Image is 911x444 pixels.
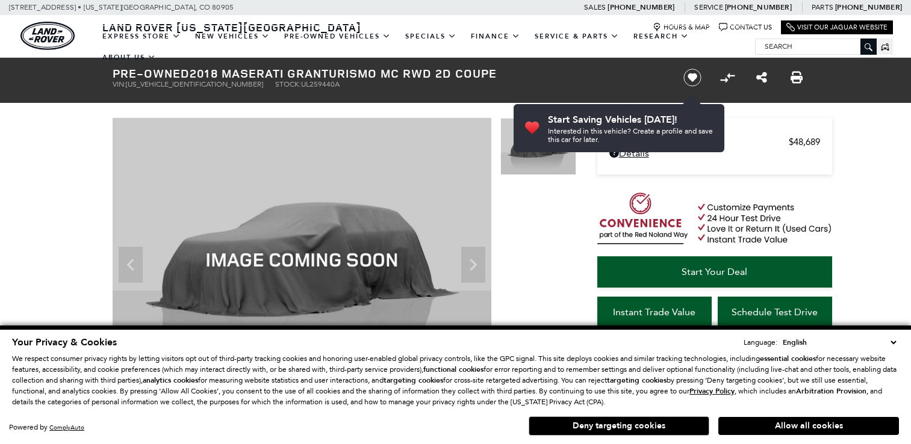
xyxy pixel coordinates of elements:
[12,336,117,349] span: Your Privacy & Cookies
[143,375,198,385] strong: analytics cookies
[527,26,626,47] a: Service & Parts
[126,80,263,88] span: [US_VEHICLE_IDENTIFICATION_NUMBER]
[113,67,664,80] h1: 2018 Maserati GranTurismo MC RWD 2D Coupe
[597,256,832,288] a: Start Your Deal
[744,339,777,346] div: Language:
[796,386,866,396] strong: Arbitration Provision
[718,297,832,328] a: Schedule Test Drive
[719,23,772,32] a: Contact Us
[49,424,84,431] a: ComplyAuto
[609,137,820,147] a: Retailer Selling Price $48,689
[653,23,710,32] a: Hours & Map
[113,65,190,81] strong: Pre-Owned
[607,375,667,385] strong: targeting cookies
[725,2,792,12] a: [PHONE_NUMBER]
[102,20,361,34] span: Land Rover [US_STATE][GEOGRAPHIC_DATA]
[609,137,789,147] span: Retailer Selling Price
[95,26,188,47] a: EXPRESS STORE
[20,22,75,50] a: land-rover
[464,26,527,47] a: Finance
[608,2,674,12] a: [PHONE_NUMBER]
[275,80,301,88] span: Stock:
[786,23,888,32] a: Visit Our Jaguar Website
[682,266,747,277] span: Start Your Deal
[718,417,899,435] button: Allow all cookies
[835,2,902,12] a: [PHONE_NUMBER]
[384,375,443,385] strong: targeting cookies
[500,118,576,175] img: Used 2018 Maserati MC image 1
[95,20,368,34] a: Land Rover [US_STATE][GEOGRAPHIC_DATA]
[9,424,84,431] div: Powered by
[609,147,820,159] a: Details
[626,26,696,47] a: Research
[12,353,899,407] p: We respect consumer privacy rights by letting visitors opt out of third-party tracking cookies an...
[613,306,695,318] span: Instant Trade Value
[694,3,723,11] span: Service
[301,80,340,88] span: UL259440A
[791,70,803,85] a: Print this Pre-Owned 2018 Maserati GranTurismo MC RWD 2D Coupe
[756,70,767,85] a: Share this Pre-Owned 2018 Maserati GranTurismo MC RWD 2D Coupe
[812,3,833,11] span: Parts
[780,336,899,348] select: Language Select
[423,365,483,374] strong: functional cookies
[113,80,126,88] span: VIN:
[398,26,464,47] a: Specials
[529,416,709,436] button: Deny targeting cookies
[760,354,816,363] strong: essential cookies
[718,69,736,87] button: Compare Vehicle
[95,47,163,68] a: About Us
[113,118,491,402] img: Used 2018 Maserati MC image 1
[95,26,755,68] nav: Main Navigation
[679,68,706,87] button: Save vehicle
[9,3,234,11] a: [STREET_ADDRESS] • [US_STATE][GEOGRAPHIC_DATA], CO 80905
[732,306,818,318] span: Schedule Test Drive
[20,22,75,50] img: Land Rover
[188,26,277,47] a: New Vehicles
[789,137,820,147] span: $48,689
[584,3,606,11] span: Sales
[277,26,398,47] a: Pre-Owned Vehicles
[597,297,712,328] a: Instant Trade Value
[756,39,876,54] input: Search
[689,387,735,395] a: Privacy Policy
